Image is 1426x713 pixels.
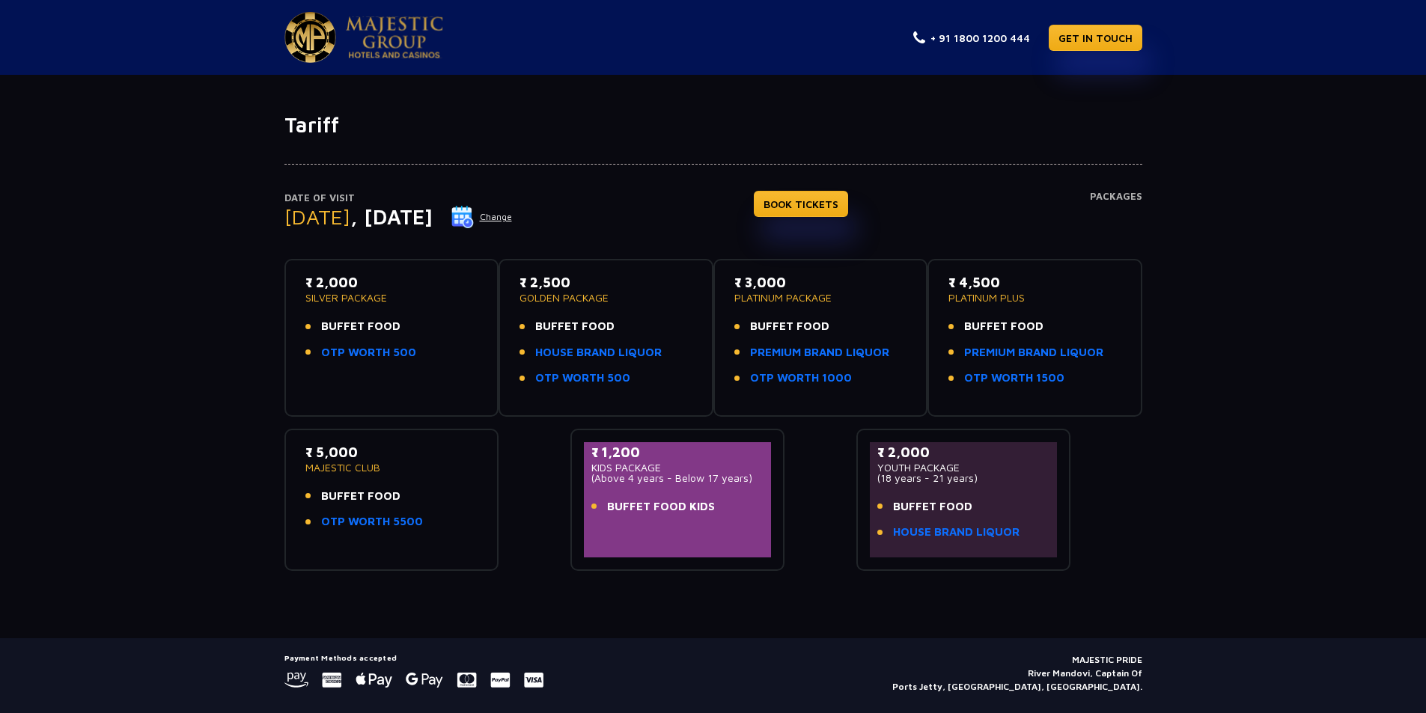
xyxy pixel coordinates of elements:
[877,462,1050,473] p: YOUTH PACKAGE
[535,344,662,361] a: HOUSE BRAND LIQUOR
[591,462,764,473] p: KIDS PACKAGE
[346,16,443,58] img: Majestic Pride
[877,442,1050,462] p: ₹ 2,000
[284,191,513,206] p: Date of Visit
[607,498,715,515] span: BUFFET FOOD KIDS
[734,272,907,293] p: ₹ 3,000
[305,293,478,303] p: SILVER PACKAGE
[948,272,1121,293] p: ₹ 4,500
[913,30,1030,46] a: + 91 1800 1200 444
[892,653,1142,694] p: MAJESTIC PRIDE River Mandovi, Captain Of Ports Jetty, [GEOGRAPHIC_DATA], [GEOGRAPHIC_DATA].
[519,272,692,293] p: ₹ 2,500
[877,473,1050,483] p: (18 years - 21 years)
[754,191,848,217] a: BOOK TICKETS
[305,462,478,473] p: MAJESTIC CLUB
[964,370,1064,387] a: OTP WORTH 1500
[1090,191,1142,245] h4: Packages
[305,272,478,293] p: ₹ 2,000
[321,488,400,505] span: BUFFET FOOD
[284,112,1142,138] h1: Tariff
[284,12,336,63] img: Majestic Pride
[964,318,1043,335] span: BUFFET FOOD
[1049,25,1142,51] a: GET IN TOUCH
[591,473,764,483] p: (Above 4 years - Below 17 years)
[893,498,972,515] span: BUFFET FOOD
[519,293,692,303] p: GOLDEN PACKAGE
[750,370,852,387] a: OTP WORTH 1000
[305,442,478,462] p: ₹ 5,000
[964,344,1103,361] a: PREMIUM BRAND LIQUOR
[750,344,889,361] a: PREMIUM BRAND LIQUOR
[591,442,764,462] p: ₹ 1,200
[451,205,513,229] button: Change
[535,370,630,387] a: OTP WORTH 500
[750,318,829,335] span: BUFFET FOOD
[893,524,1020,541] a: HOUSE BRAND LIQUOR
[948,293,1121,303] p: PLATINUM PLUS
[321,318,400,335] span: BUFFET FOOD
[535,318,615,335] span: BUFFET FOOD
[284,653,543,662] h5: Payment Methods accepted
[321,344,416,361] a: OTP WORTH 500
[734,293,907,303] p: PLATINUM PACKAGE
[321,513,423,530] a: OTP WORTH 5500
[350,204,433,229] span: , [DATE]
[284,204,350,229] span: [DATE]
